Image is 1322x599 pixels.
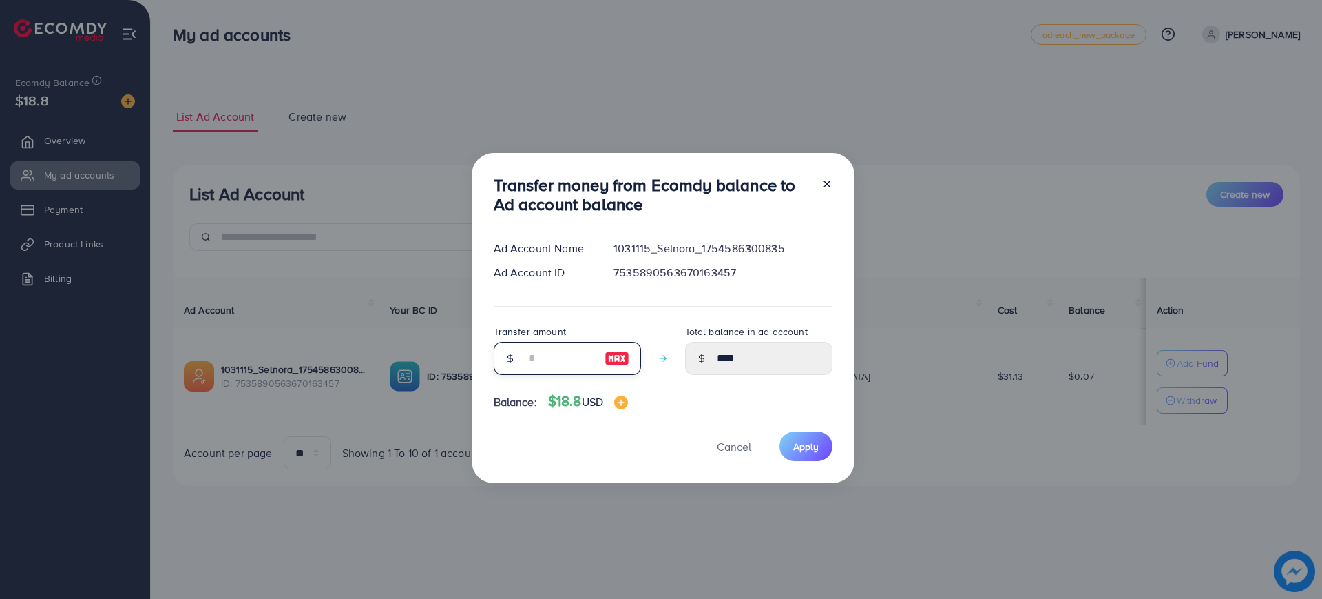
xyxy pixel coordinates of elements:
div: 7535890563670163457 [602,265,843,281]
button: Cancel [700,432,768,461]
label: Transfer amount [494,325,566,338]
div: 1031115_Selnora_1754586300835 [602,241,843,256]
h3: Transfer money from Ecomdy balance to Ad account balance [494,175,810,215]
h4: $18.8 [548,393,628,410]
span: Apply [793,440,819,454]
img: image [605,350,629,367]
img: image [614,396,628,409]
div: Ad Account ID [483,265,603,281]
span: USD [582,394,603,409]
span: Cancel [717,439,751,454]
span: Balance: [494,394,537,410]
label: Total balance in ad account [685,325,808,338]
button: Apply [779,432,832,461]
div: Ad Account Name [483,241,603,256]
